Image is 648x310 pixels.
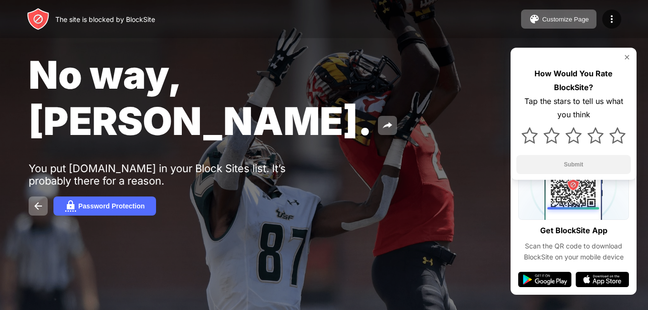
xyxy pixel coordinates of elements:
[529,13,540,25] img: pallet.svg
[521,10,596,29] button: Customize Page
[29,52,372,144] span: No way, [PERSON_NAME].
[516,94,631,122] div: Tap the stars to tell us what you think
[609,127,626,144] img: star.svg
[78,202,145,210] div: Password Protection
[55,15,155,23] div: The site is blocked by BlockSite
[542,16,589,23] div: Customize Page
[518,272,572,287] img: google-play.svg
[53,196,156,216] button: Password Protection
[65,200,76,212] img: password.svg
[516,155,631,174] button: Submit
[623,53,631,61] img: rate-us-close.svg
[516,67,631,94] div: How Would You Rate BlockSite?
[522,127,538,144] img: star.svg
[587,127,604,144] img: star.svg
[575,272,629,287] img: app-store.svg
[29,162,324,187] div: You put [DOMAIN_NAME] in your Block Sites list. It’s probably there for a reason.
[32,200,44,212] img: back.svg
[565,127,582,144] img: star.svg
[27,8,50,31] img: header-logo.svg
[382,120,393,131] img: share.svg
[543,127,560,144] img: star.svg
[606,13,617,25] img: menu-icon.svg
